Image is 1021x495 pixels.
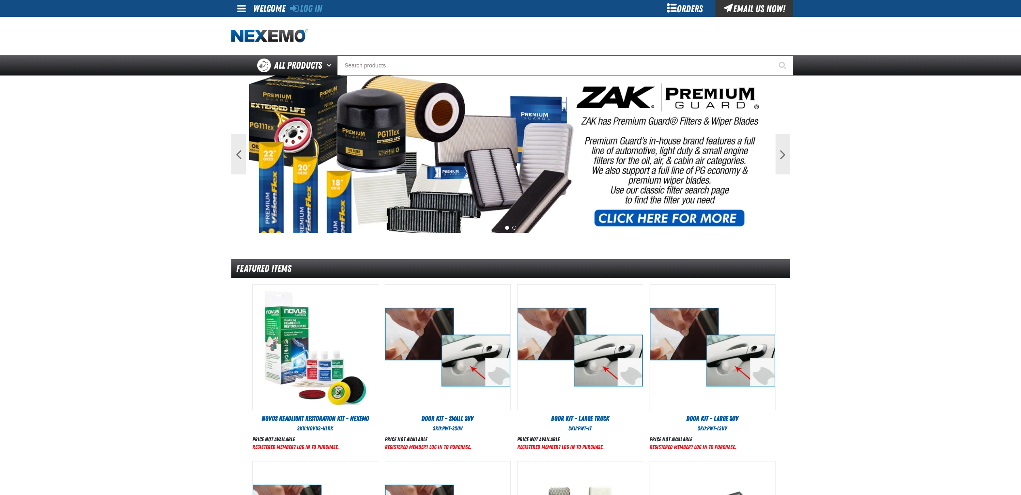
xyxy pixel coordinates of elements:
span: PWT-LT [578,425,591,432]
button: Start Searching [773,55,793,76]
input: Search [337,55,793,76]
div: Price not available [252,436,339,443]
span: Door Kit - Large Truck [551,415,609,422]
span: Door Kit - Small SUV [421,415,474,422]
a: Registered Member? Log In to purchase. [252,444,339,450]
img: Novus Headlight Restoration Kit - Nexemo [253,285,378,410]
button: Next [776,134,790,174]
div: SKU: [252,425,378,432]
span: PWT-SSUV [442,425,463,432]
span: NOVUS-HLRK [306,425,333,432]
div: Price not available [650,436,736,443]
img: Door Kit - Small SUV [385,285,510,410]
: View Details of the Door Kit - Small SUV [385,285,510,410]
button: 1 of 2 [505,226,509,230]
button: Previous [231,134,246,174]
button: 2 of 2 [512,226,516,230]
a: Log In [290,3,322,14]
img: Door Kit - Large Truck [518,285,643,410]
div: SKU: [517,425,643,432]
img: Nexemo logo [231,29,308,43]
span: Door Kit - Large SUV [686,415,738,422]
: View Details of the Novus Headlight Restoration Kit - Nexemo [253,285,378,410]
a: Registered Member? Log In to purchase. [517,444,604,450]
span: Novus Headlight Restoration Kit - Nexemo [262,415,369,422]
div: SKU: [385,425,511,432]
div: Featured Items [231,259,790,278]
a: Door Kit - Large Truck [517,414,643,423]
span: All Products [274,58,322,73]
: View Details of the Door Kit - Large Truck [518,285,643,410]
: View Details of the Door Kit - Large SUV [650,285,775,410]
img: PG Filters & Wipers [249,76,772,233]
a: Registered Member? Log In to purchase. [385,444,471,450]
a: Novus Headlight Restoration Kit - Nexemo [252,414,378,423]
button: Open All Products pages [324,55,337,76]
a: Registered Member? Log In to purchase. [650,444,736,450]
div: SKU: [650,425,776,432]
div: Price not available [385,436,471,443]
img: Door Kit - Large SUV [650,285,775,410]
div: Price not available [517,436,604,443]
span: PWT-LSUV [707,425,727,432]
a: Door Kit - Large SUV [650,414,776,423]
a: Door Kit - Small SUV [385,414,511,423]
